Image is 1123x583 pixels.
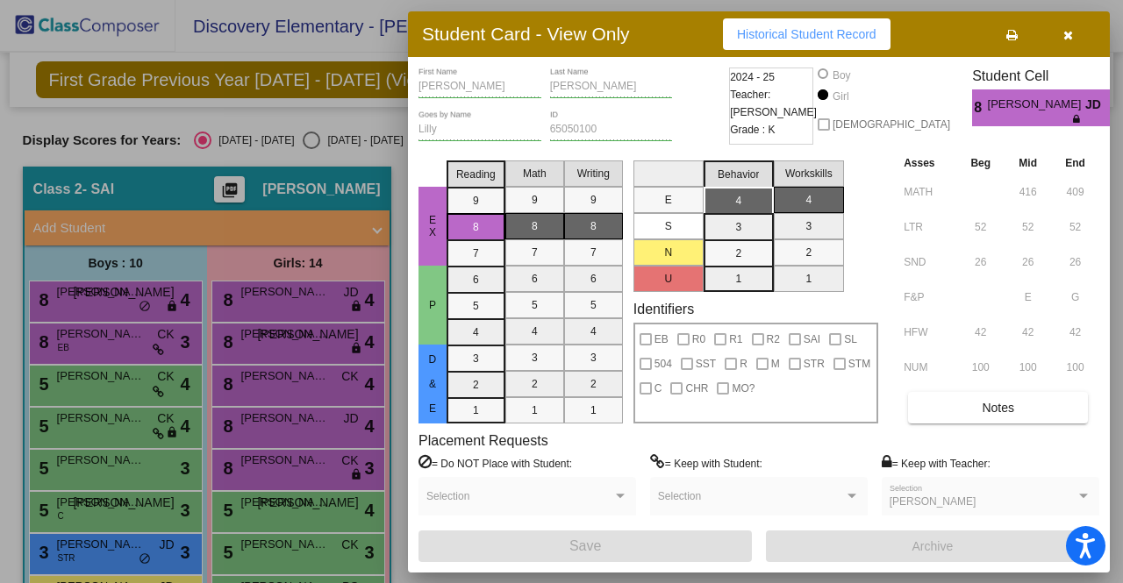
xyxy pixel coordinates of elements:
span: Save [569,538,601,553]
input: assessment [904,249,952,275]
div: Boy [832,68,851,83]
span: R0 [692,329,705,350]
th: Asses [899,153,956,173]
span: R [740,353,747,374]
span: [PERSON_NAME] [988,96,1085,114]
span: [DEMOGRAPHIC_DATA] [833,114,950,135]
span: 8 [972,97,987,118]
input: assessment [904,284,952,310]
span: JD [1085,96,1110,114]
button: Notes [908,392,1088,423]
input: assessment [904,214,952,240]
input: Enter ID [550,124,673,136]
span: SAI [804,329,820,350]
span: STR [804,353,825,374]
input: assessment [904,319,952,345]
span: P [425,299,440,311]
h3: Student Card - View Only [422,23,630,45]
input: goes by name [418,124,541,136]
label: = Keep with Student: [650,454,762,472]
span: 2024 - 25 [730,68,775,86]
span: Grade : K [730,121,775,139]
label: Identifiers [633,301,694,317]
span: [PERSON_NAME] [890,495,976,508]
span: R2 [767,329,780,350]
span: D & E [425,353,440,415]
span: Historical Student Record [737,27,876,41]
label: = Keep with Teacher: [882,454,991,472]
label: Placement Requests [418,432,548,449]
span: Notes [982,401,1014,415]
button: Archive [766,530,1099,562]
span: SST [696,353,716,374]
span: C [654,378,662,399]
span: STM [848,353,870,374]
span: EB [654,329,669,350]
span: CHR [685,378,708,399]
th: Beg [956,153,1005,173]
span: SL [844,329,857,350]
th: End [1051,153,1099,173]
input: assessment [904,354,952,380]
button: Save [418,530,752,562]
span: M [771,353,780,374]
span: Teacher: [PERSON_NAME] [730,86,817,121]
label: = Do NOT Place with Student: [418,454,572,472]
span: Archive [912,539,954,553]
span: R1 [729,329,742,350]
input: assessment [904,179,952,205]
span: 504 [654,353,672,374]
span: EX [425,214,440,238]
button: Historical Student Record [723,18,891,50]
th: Mid [1005,153,1051,173]
div: Girl [832,89,849,104]
span: MO? [732,378,755,399]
